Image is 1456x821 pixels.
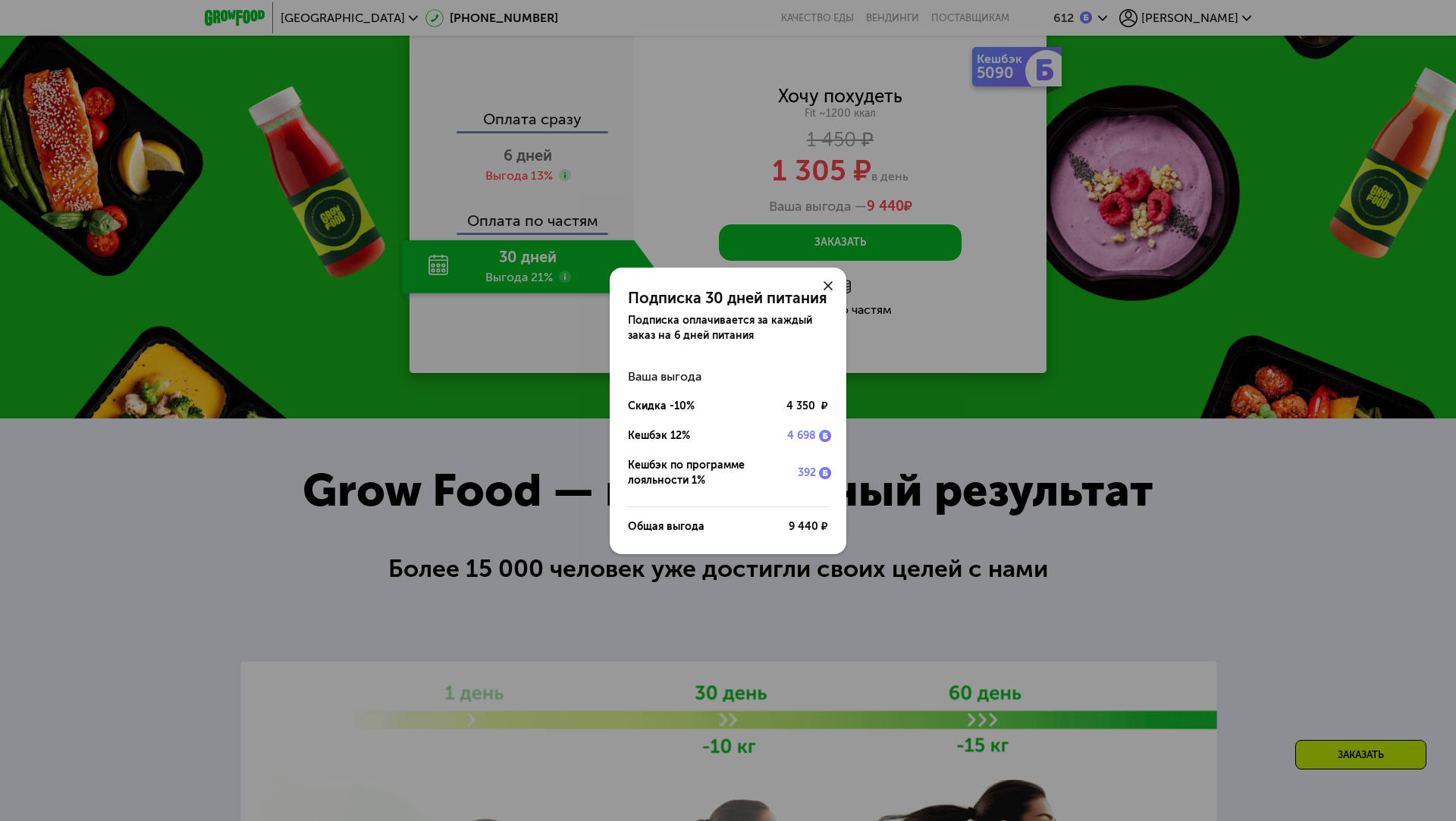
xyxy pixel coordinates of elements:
div: 9 440 ₽ [789,519,828,534]
div: Скидка -10% [628,399,695,414]
div: 4 698 [787,428,816,443]
span: ₽ [821,399,828,414]
div: Кешбэк 12% [628,428,690,443]
div: Общая выгода [628,519,704,534]
div: Подписка оплачивается за каждый заказ на 6 дней питания [628,313,828,343]
img: 6xeK+bnrLZRvzRLey9cVV0aawxAWkhVmW4SzEOizXnv0wjBB+vEVbWRv4Gmd1xEAAAAASUVORK5CYII= [819,467,831,479]
div: 4 350 [786,399,828,414]
img: 6xeK+bnrLZRvzRLey9cVV0aawxAWkhVmW4SzEOizXnv0wjBB+vEVbWRv4Gmd1xEAAAAASUVORK5CYII= [819,430,831,442]
div: Ваша выгода [628,362,828,392]
div: 392 [798,465,816,481]
div: Кешбэк по программе лояльности 1% [628,458,778,488]
div: Подписка 30 дней питания [628,289,828,307]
